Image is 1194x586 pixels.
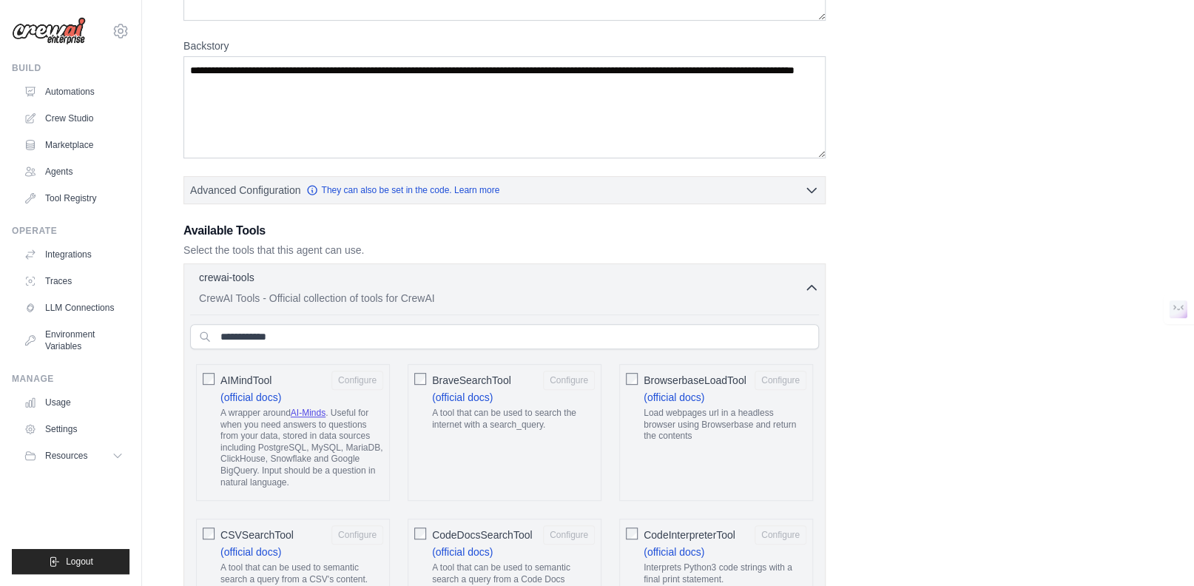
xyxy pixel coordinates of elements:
[644,373,746,388] span: BrowserbaseLoadTool
[18,243,129,266] a: Integrations
[12,62,129,74] div: Build
[755,371,806,390] button: BrowserbaseLoadTool (official docs) Load webpages url in a headless browser using Browserbase and...
[199,270,254,285] p: crewai-tools
[644,528,735,542] span: CodeInterpreterTool
[199,291,804,306] p: CrewAI Tools - Official collection of tools for CrewAI
[331,525,383,545] button: CSVSearchTool (official docs) A tool that can be used to semantic search a query from a CSV's con...
[18,133,129,157] a: Marketplace
[543,371,595,390] button: BraveSearchTool (official docs) A tool that can be used to search the internet with a search_query.
[306,184,499,196] a: They can also be set in the code. Learn more
[644,546,704,558] a: (official docs)
[12,373,129,385] div: Manage
[183,38,826,53] label: Backstory
[45,450,87,462] span: Resources
[18,186,129,210] a: Tool Registry
[755,525,806,545] button: CodeInterpreterTool (official docs) Interprets Python3 code strings with a final print statement.
[190,270,819,306] button: crewai-tools CrewAI Tools - Official collection of tools for CrewAI
[18,269,129,293] a: Traces
[183,243,826,257] p: Select the tools that this agent can use.
[220,373,271,388] span: AIMindTool
[183,222,826,240] h3: Available Tools
[543,525,595,545] button: CodeDocsSearchTool (official docs) A tool that can be used to semantic search a query from a Code...
[291,408,326,418] a: AI-Minds
[66,556,93,568] span: Logout
[220,528,294,542] span: CSVSearchTool
[12,549,129,574] button: Logout
[644,408,806,442] p: Load webpages url in a headless browser using Browserbase and return the contents
[644,562,806,585] p: Interprets Python3 code strings with a final print statement.
[644,391,704,403] a: (official docs)
[18,323,129,358] a: Environment Variables
[18,107,129,130] a: Crew Studio
[331,371,383,390] button: AIMindTool (official docs) A wrapper aroundAI-Minds. Useful for when you need answers to question...
[18,391,129,414] a: Usage
[432,373,511,388] span: BraveSearchTool
[220,391,281,403] a: (official docs)
[220,408,383,488] p: A wrapper around . Useful for when you need answers to questions from your data, stored in data s...
[432,408,595,431] p: A tool that can be used to search the internet with a search_query.
[18,80,129,104] a: Automations
[18,417,129,441] a: Settings
[220,562,383,585] p: A tool that can be used to semantic search a query from a CSV's content.
[18,444,129,468] button: Resources
[432,391,493,403] a: (official docs)
[12,17,86,45] img: Logo
[220,546,281,558] a: (official docs)
[184,177,825,203] button: Advanced Configuration They can also be set in the code. Learn more
[190,183,300,198] span: Advanced Configuration
[432,546,493,558] a: (official docs)
[18,296,129,320] a: LLM Connections
[18,160,129,183] a: Agents
[12,225,129,237] div: Operate
[432,528,532,542] span: CodeDocsSearchTool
